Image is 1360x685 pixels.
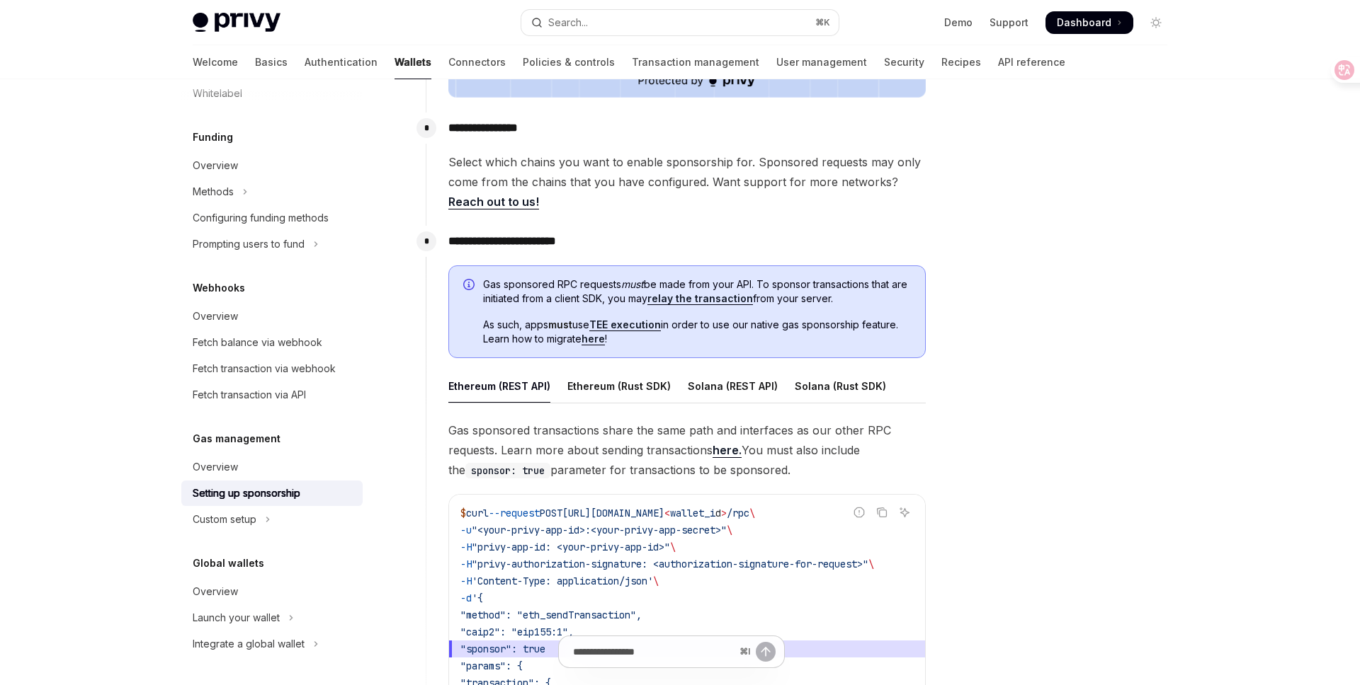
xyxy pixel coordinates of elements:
[193,485,300,502] div: Setting up sponsorship
[815,17,830,28] span: ⌘ K
[621,278,644,290] em: must
[193,511,256,528] div: Custom setup
[460,507,466,519] span: $
[589,318,661,331] a: TEE execution
[573,636,734,667] input: Ask a question...
[850,503,868,522] button: Report incorrect code
[193,386,306,403] div: Fetch transaction via API
[472,524,727,536] span: "<your-privy-app-id>:<your-privy-app-secret>"
[670,507,715,519] span: wallet_i
[756,642,776,662] button: Send message
[193,334,322,351] div: Fetch balance via webhook
[567,369,671,403] div: Ethereum (Rust SDK)
[472,558,868,570] span: "privy-authorization-signature: <authorization-signature-for-request>"
[193,45,238,79] a: Welcome
[460,575,472,587] span: -H
[472,541,670,553] span: "privy-app-id: <your-privy-app-id>"
[181,480,363,506] a: Setting up sponsorship
[523,45,615,79] a: Policies & controls
[448,369,550,403] div: Ethereum (REST API)
[1057,16,1111,30] span: Dashboard
[193,555,264,572] h5: Global wallets
[521,10,839,35] button: Open search
[460,541,472,553] span: -H
[448,45,506,79] a: Connectors
[255,45,288,79] a: Basics
[448,195,539,209] a: Reach out to us!
[776,45,867,79] a: User management
[193,236,305,253] div: Prompting users to fund
[181,179,363,205] button: Toggle Methods section
[181,605,363,631] button: Toggle Launch your wallet section
[465,463,550,478] code: sponsor: true
[941,45,981,79] a: Recipes
[884,45,924,79] a: Security
[721,507,727,519] span: >
[653,575,659,587] span: \
[1045,11,1133,34] a: Dashboard
[193,209,329,226] div: Configuring funding methods
[489,507,540,519] span: --request
[460,609,642,621] span: "method": "eth_sendTransaction",
[181,382,363,408] a: Fetch transaction via API
[466,507,489,519] span: curl
[944,16,973,30] a: Demo
[460,524,472,536] span: -u
[749,507,755,519] span: \
[647,292,753,305] a: relay the transaction
[181,205,363,231] a: Configuring funding methods
[990,16,1028,30] a: Support
[193,129,233,146] h5: Funding
[460,558,472,570] span: -H
[193,459,238,476] div: Overview
[998,45,1065,79] a: API reference
[713,443,742,458] a: here.
[548,14,588,31] div: Search...
[472,592,483,604] span: '{
[540,507,562,519] span: POST
[181,231,363,257] button: Toggle Prompting users to fund section
[395,45,431,79] a: Wallets
[463,279,477,293] svg: Info
[193,13,280,33] img: light logo
[795,369,886,403] div: Solana (Rust SDK)
[193,430,280,447] h5: Gas management
[873,503,891,522] button: Copy the contents from the code block
[181,356,363,381] a: Fetch transaction via webhook
[895,503,914,522] button: Ask AI
[460,626,574,638] span: "caip2": "eip155:1",
[305,45,378,79] a: Authentication
[193,183,234,200] div: Methods
[448,152,926,212] span: Select which chains you want to enable sponsorship for. Sponsored requests may only come from the...
[181,153,363,178] a: Overview
[193,360,336,377] div: Fetch transaction via webhook
[562,507,664,519] span: [URL][DOMAIN_NAME]
[193,280,245,297] h5: Webhooks
[181,330,363,355] a: Fetch balance via webhook
[727,507,749,519] span: /rpc
[632,45,759,79] a: Transaction management
[181,507,363,532] button: Toggle Custom setup section
[193,583,238,600] div: Overview
[193,308,238,325] div: Overview
[664,507,670,519] span: <
[688,369,778,403] div: Solana (REST API)
[727,524,732,536] span: \
[181,304,363,329] a: Overview
[483,277,911,306] span: Gas sponsored RPC requests be made from your API. To sponsor transactions that are initiated from...
[460,592,472,604] span: -d
[181,631,363,657] button: Toggle Integrate a global wallet section
[193,157,238,174] div: Overview
[448,420,926,480] span: Gas sponsored transactions share the same path and interfaces as our other RPC requests. Learn mo...
[193,609,280,626] div: Launch your wallet
[483,318,911,346] span: As such, apps use in order to use our native gas sponsorship feature. Learn how to migrate !
[582,333,605,345] a: here
[472,575,653,587] span: 'Content-Type: application/json'
[1145,11,1167,34] button: Toggle dark mode
[193,635,305,652] div: Integrate a global wallet
[670,541,676,553] span: \
[715,507,721,519] span: d
[181,579,363,604] a: Overview
[181,454,363,480] a: Overview
[548,318,572,330] strong: must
